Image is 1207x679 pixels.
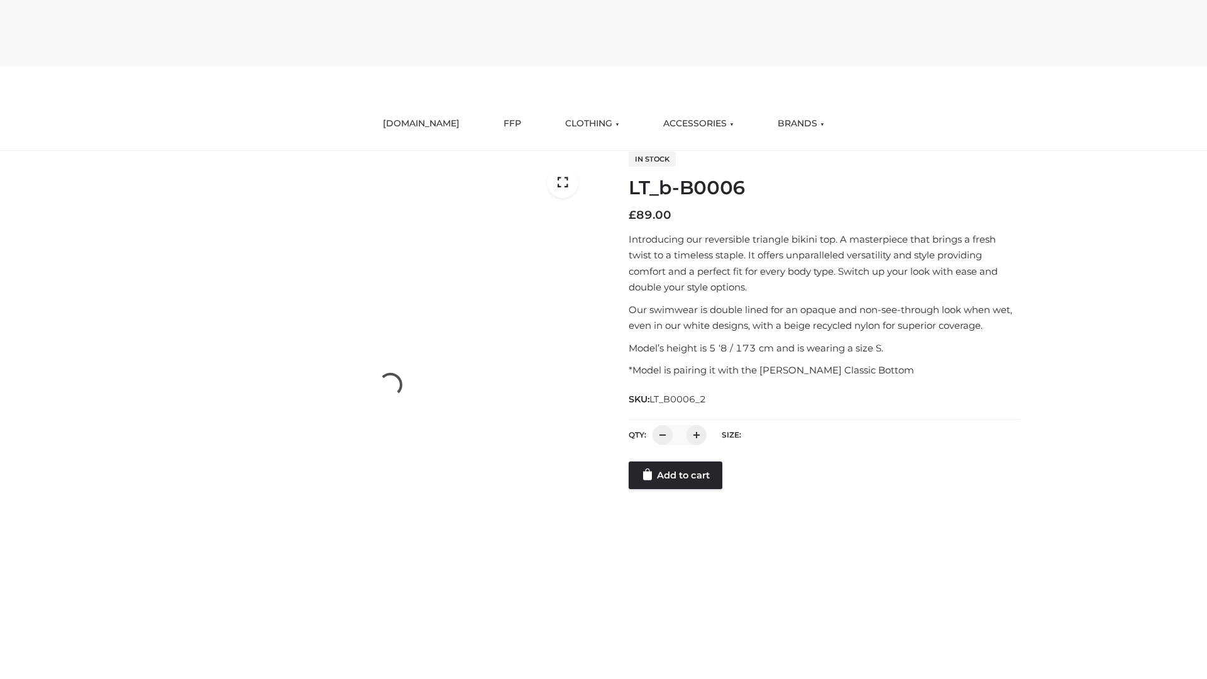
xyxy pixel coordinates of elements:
label: QTY: [629,430,646,439]
a: CLOTHING [556,110,629,138]
p: *Model is pairing it with the [PERSON_NAME] Classic Bottom [629,362,1020,378]
p: Model’s height is 5 ‘8 / 173 cm and is wearing a size S. [629,340,1020,356]
p: Introducing our reversible triangle bikini top. A masterpiece that brings a fresh twist to a time... [629,231,1020,295]
a: ACCESSORIES [654,110,743,138]
label: Size: [722,430,741,439]
h1: LT_b-B0006 [629,177,1020,199]
span: SKU: [629,392,707,407]
span: LT_B0006_2 [649,394,706,405]
p: Our swimwear is double lined for an opaque and non-see-through look when wet, even in our white d... [629,302,1020,334]
span: £ [629,208,636,222]
a: FFP [494,110,531,138]
a: BRANDS [768,110,834,138]
span: In stock [629,152,676,167]
bdi: 89.00 [629,208,671,222]
a: [DOMAIN_NAME] [373,110,469,138]
a: Add to cart [629,461,722,489]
